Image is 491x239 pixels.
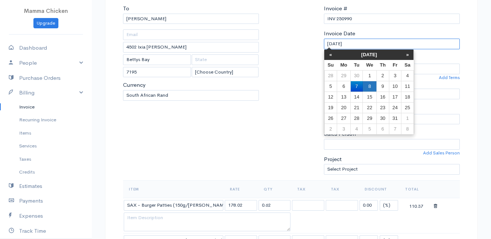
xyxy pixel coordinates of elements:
td: 9 [376,81,389,92]
td: 29 [363,113,376,124]
th: Mo [337,60,351,71]
td: 15 [363,92,376,102]
td: 1 [401,113,414,124]
th: Total [399,180,433,198]
input: State [192,54,258,65]
td: 13 [337,92,351,102]
label: Invoice # [324,4,347,13]
td: 4 [350,124,362,134]
input: Email [123,29,259,40]
input: Zip [123,67,191,78]
input: dd-mm-yyyy [324,39,460,49]
input: Address [123,42,259,53]
td: 5 [324,81,337,92]
td: 31 [389,113,401,124]
a: Add Sales Person [423,150,460,156]
th: Th [376,60,389,71]
td: 24 [389,102,401,113]
td: 11 [401,81,414,92]
td: 12 [324,92,337,102]
td: 14 [350,92,362,102]
td: 18 [401,92,414,102]
td: 27 [337,113,351,124]
td: 23 [376,102,389,113]
td: 3 [337,124,351,134]
th: Fr [389,60,401,71]
td: 2 [324,124,337,134]
label: To [123,4,129,13]
td: 28 [324,70,337,81]
td: 3 [389,70,401,81]
td: 26 [324,113,337,124]
th: We [363,60,376,71]
td: 25 [401,102,414,113]
td: 10 [389,81,401,92]
th: « [324,50,337,60]
th: Item [123,180,224,198]
td: 4 [401,70,414,81]
th: » [401,50,414,60]
td: 30 [376,113,389,124]
td: 17 [389,92,401,102]
th: Sa [401,60,414,71]
td: 8 [401,124,414,134]
th: Tax [325,180,359,198]
div: 110.37 [400,201,432,210]
td: 30 [350,70,362,81]
td: 7 [389,124,401,134]
th: Tax [291,180,325,198]
th: Rate [224,180,258,198]
input: Client Name [123,14,259,24]
th: Tu [350,60,362,71]
td: 2 [376,70,389,81]
td: 6 [376,124,389,134]
th: Discount [359,180,399,198]
label: Project [324,155,342,164]
a: Add Terms [439,74,460,81]
th: Su [324,60,337,71]
td: 7 [350,81,362,92]
td: 20 [337,102,351,113]
a: Upgrade [33,18,58,29]
input: Item Name [124,200,223,211]
td: 21 [350,102,362,113]
td: 8 [363,81,376,92]
td: 1 [363,70,376,81]
td: 22 [363,102,376,113]
input: City [123,54,191,65]
th: [DATE] [337,50,401,60]
td: 29 [337,70,351,81]
td: 16 [376,92,389,102]
td: 19 [324,102,337,113]
th: Qty [258,180,292,198]
td: 28 [350,113,362,124]
td: 5 [363,124,376,134]
label: Currency [123,81,145,89]
td: 6 [337,81,351,92]
label: Invoice Date [324,29,355,38]
span: Mamma Chicken [24,7,68,14]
